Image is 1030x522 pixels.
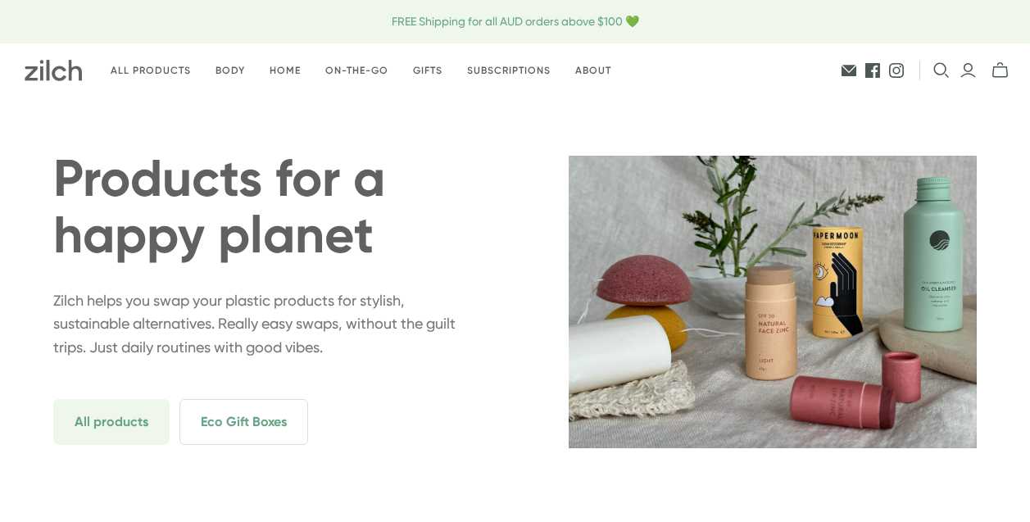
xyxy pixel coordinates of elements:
[53,289,461,360] p: Zilch helps you swap your plastic products for stylish, sustainable alternatives. Really easy swa...
[98,52,203,90] a: All products
[25,13,1005,30] span: FREE Shipping for all AUD orders above $100 💚
[53,414,176,429] a: All products
[203,52,257,90] a: Body
[987,61,1014,79] button: mini-cart-toggle
[455,52,563,90] a: Subscriptions
[960,61,977,79] a: Login
[53,399,170,445] span: All products
[401,52,455,90] a: Gifts
[179,414,308,429] a: Eco Gift Boxes
[179,399,308,445] span: Eco Gift Boxes
[563,52,624,90] a: About
[25,60,82,81] img: Zilch has done the hard yards and handpicked the best ethical and sustainable products for you an...
[569,156,977,448] img: zilch-hero-home-2.webp
[53,151,461,264] h1: Products for a happy planet
[933,62,950,79] button: Open search
[257,52,313,90] a: Home
[313,52,401,90] a: On-the-go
